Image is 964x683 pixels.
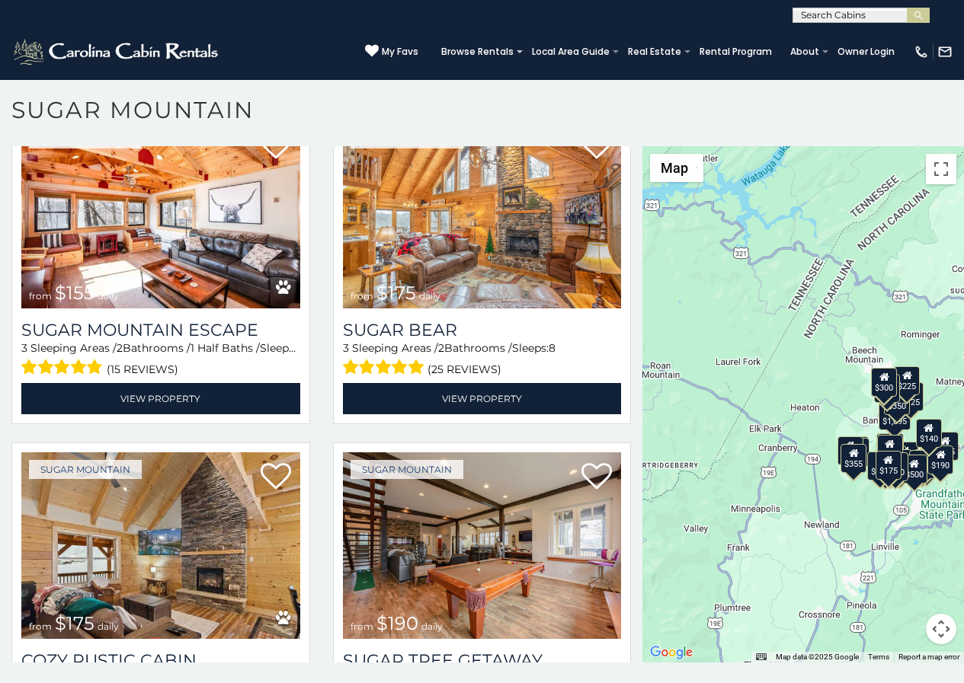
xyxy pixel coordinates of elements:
span: daily [421,621,443,632]
img: mail-regular-white.png [937,44,953,59]
a: Add to favorites [581,131,612,163]
span: (15 reviews) [107,359,178,379]
button: Change map style [650,154,703,182]
div: $140 [916,419,942,448]
span: 2 [438,341,444,355]
a: Browse Rentals [434,41,521,62]
button: Keyboard shortcuts [756,652,767,662]
a: Add to favorites [261,131,291,163]
a: Add to favorites [581,461,612,493]
div: $300 [877,435,903,464]
a: Cozy Rustic Cabin [21,650,300,671]
a: Sugar Mountain Escape [21,320,300,340]
img: Sugar Tree Getaway [343,452,622,639]
span: 8 [549,341,556,355]
span: from [351,621,373,632]
img: Sugar Bear [343,122,622,308]
a: Sugar Tree Getaway from $190 daily [343,452,622,639]
span: Map [661,160,688,176]
button: Map camera controls [926,614,956,644]
div: $195 [909,450,935,479]
a: Real Estate [620,41,689,62]
a: Owner Login [830,41,902,62]
img: Google [646,643,697,662]
a: About [783,41,827,62]
a: View Property [21,383,300,414]
span: from [351,290,373,302]
span: My Favs [382,45,418,59]
span: daily [98,621,119,632]
div: $125 [898,382,924,411]
div: $300 [871,368,897,397]
span: daily [419,290,440,302]
a: Sugar Mountain Escape from $155 daily [21,122,300,308]
div: $190 [927,445,953,474]
a: Sugar Tree Getaway [343,650,622,671]
a: Terms [868,653,889,661]
a: My Favs [365,44,418,59]
div: $355 [841,444,867,473]
div: Sleeping Areas / Bathrooms / Sleeps: [343,340,622,379]
span: $190 [376,612,418,634]
span: (25 reviews) [428,359,501,379]
span: 2 [117,341,123,355]
a: Sugar Mountain [351,460,463,479]
span: 3 [343,341,349,355]
img: phone-regular-white.png [914,44,929,59]
button: Toggle fullscreen view [926,154,956,184]
a: Add to favorites [261,461,291,493]
a: Cozy Rustic Cabin from $175 daily [21,452,300,639]
span: $155 [55,282,94,304]
div: $375 [868,452,894,480]
div: $240 [837,436,863,465]
a: Sugar Bear from $175 daily [343,122,622,308]
span: daily [98,290,119,302]
img: White-1-2.png [11,37,223,67]
span: from [29,290,52,302]
span: Map data ©2025 Google [776,653,859,661]
span: 8 [296,341,303,355]
div: $1,095 [879,401,911,430]
div: Sleeping Areas / Bathrooms / Sleeps: [21,340,300,379]
a: Rental Program [692,41,780,62]
a: Sugar Mountain [29,460,142,479]
a: Report a map error [898,653,959,661]
a: Open this area in Google Maps (opens a new window) [646,643,697,662]
span: $175 [55,612,94,634]
span: $175 [376,282,416,304]
span: 3 [21,341,27,355]
img: Cozy Rustic Cabin [21,452,300,639]
div: $265 [878,433,904,462]
div: $200 [892,442,918,471]
a: Sugar Bear [343,320,622,340]
span: 1 Half Baths / [191,341,260,355]
div: $225 [894,366,920,395]
div: $175 [876,451,902,480]
a: Local Area Guide [524,41,617,62]
a: View Property [343,383,622,414]
img: Sugar Mountain Escape [21,122,300,308]
span: from [29,621,52,632]
div: $500 [902,455,927,484]
div: $155 [933,432,959,461]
